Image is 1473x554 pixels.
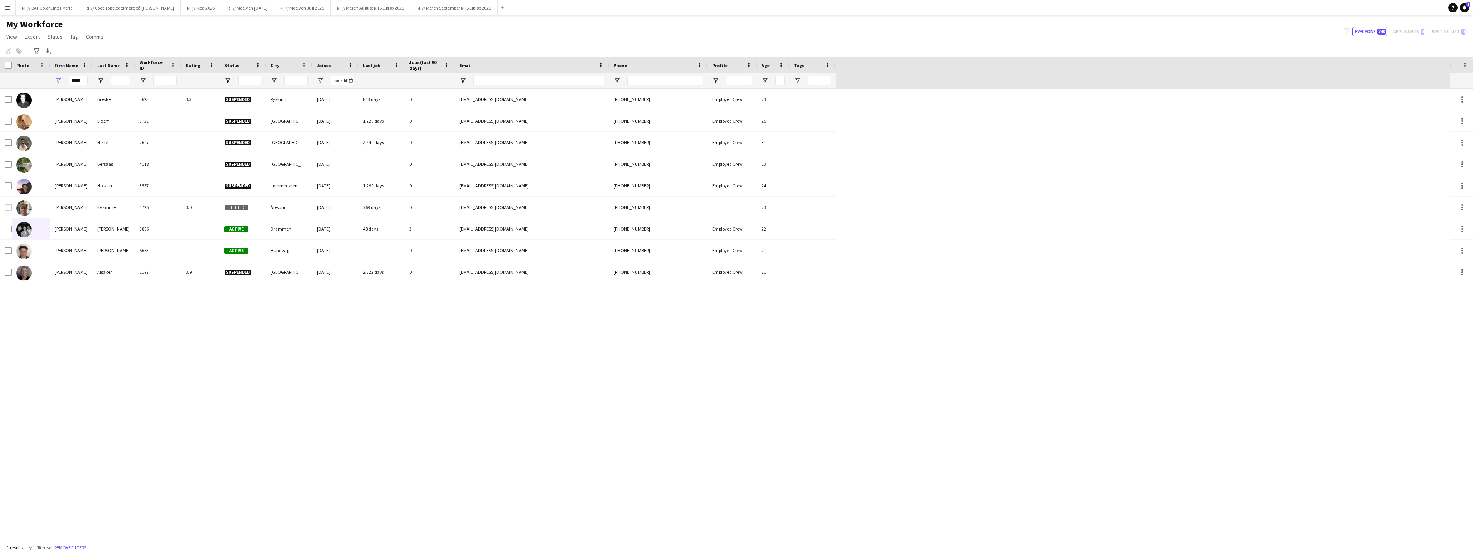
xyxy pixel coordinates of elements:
[111,76,130,85] input: Last Name Filter Input
[153,76,177,85] input: Workforce ID Filter Input
[50,175,92,196] div: [PERSON_NAME]
[757,132,789,153] div: 31
[50,261,92,283] div: [PERSON_NAME]
[92,132,135,153] div: Hesle
[1377,29,1386,35] span: 740
[97,62,120,68] span: Last Name
[405,261,455,283] div: 0
[92,89,135,110] div: Brekke
[92,218,135,239] div: [PERSON_NAME]
[455,197,609,218] div: [EMAIL_ADDRESS][DOMAIN_NAME]
[224,205,248,210] span: Deleted
[757,153,789,175] div: 23
[757,261,789,283] div: 31
[25,33,40,40] span: Export
[358,132,405,153] div: 2,449 days
[609,218,708,239] div: [PHONE_NUMBER]
[92,197,135,218] div: Kvamme
[757,218,789,239] div: 22
[6,19,63,30] span: My Workforce
[140,59,167,71] span: Workforce ID
[358,218,405,239] div: 48 days
[16,222,32,237] img: Oskar Pedersen
[358,175,405,196] div: 1,290 days
[224,140,251,146] span: Suspended
[312,110,358,131] div: [DATE]
[609,197,708,218] div: [PHONE_NUMBER]
[33,545,53,551] span: 1 filter set
[266,153,312,175] div: [GEOGRAPHIC_DATA]
[224,226,248,232] span: Active
[455,218,609,239] div: [EMAIL_ADDRESS][DOMAIN_NAME]
[16,114,32,130] img: Oskar Eidem
[1466,2,1470,7] span: 1
[50,240,92,261] div: [PERSON_NAME]
[775,76,785,85] input: Age Filter Input
[312,153,358,175] div: [DATE]
[712,77,719,84] button: Open Filter Menu
[794,62,804,68] span: Tags
[358,261,405,283] div: 2,322 days
[358,89,405,110] div: 843 days
[312,132,358,153] div: [DATE]
[331,0,410,15] button: RF // Merch August RHS Elkjøp 2025
[224,183,251,189] span: Suspended
[708,175,757,196] div: Employed Crew
[16,265,32,281] img: Oskar S Alsaker
[455,261,609,283] div: [EMAIL_ADDRESS][DOMAIN_NAME]
[708,89,757,110] div: Employed Crew
[266,197,312,218] div: Ålesund
[55,77,62,84] button: Open Filter Menu
[50,218,92,239] div: [PERSON_NAME]
[363,62,380,68] span: Last job
[53,544,88,552] button: Remove filters
[757,110,789,131] div: 25
[16,136,32,151] img: Oskar Hesle
[409,59,441,71] span: Jobs (last 90 days)
[1460,3,1469,12] a: 1
[405,197,455,218] div: 0
[55,62,78,68] span: First Name
[757,197,789,218] div: 23
[312,89,358,110] div: [DATE]
[16,244,32,259] img: Oskar Piekarski
[266,261,312,283] div: [GEOGRAPHIC_DATA]
[50,89,92,110] div: [PERSON_NAME]
[22,32,43,42] a: Export
[50,110,92,131] div: [PERSON_NAME]
[181,197,220,218] div: 3.0
[224,118,251,124] span: Suspended
[762,62,770,68] span: Age
[757,240,789,261] div: 21
[312,240,358,261] div: [DATE]
[266,175,312,196] div: Lommedalen
[181,89,220,110] div: 3.3
[70,33,78,40] span: Tag
[16,93,32,108] img: Oskar Brekke
[266,110,312,131] div: [GEOGRAPHIC_DATA]
[135,153,181,175] div: 4118
[284,76,308,85] input: City Filter Input
[69,76,88,85] input: First Name Filter Input
[405,153,455,175] div: 0
[135,218,181,239] div: 3806
[459,77,466,84] button: Open Filter Menu
[312,175,358,196] div: [DATE]
[186,62,200,68] span: Rating
[221,0,274,15] button: RF // Moelven [DATE]
[140,77,146,84] button: Open Filter Menu
[44,32,66,42] a: Status
[405,175,455,196] div: 0
[274,0,331,15] button: RF // Moelven Juli 2025
[757,89,789,110] div: 23
[405,218,455,239] div: 3
[312,197,358,218] div: [DATE]
[455,132,609,153] div: [EMAIL_ADDRESS][DOMAIN_NAME]
[271,62,279,68] span: City
[224,62,239,68] span: Status
[708,110,757,131] div: Employed Crew
[609,153,708,175] div: [PHONE_NUMBER]
[266,132,312,153] div: [GEOGRAPHIC_DATA]
[627,76,703,85] input: Phone Filter Input
[609,110,708,131] div: [PHONE_NUMBER]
